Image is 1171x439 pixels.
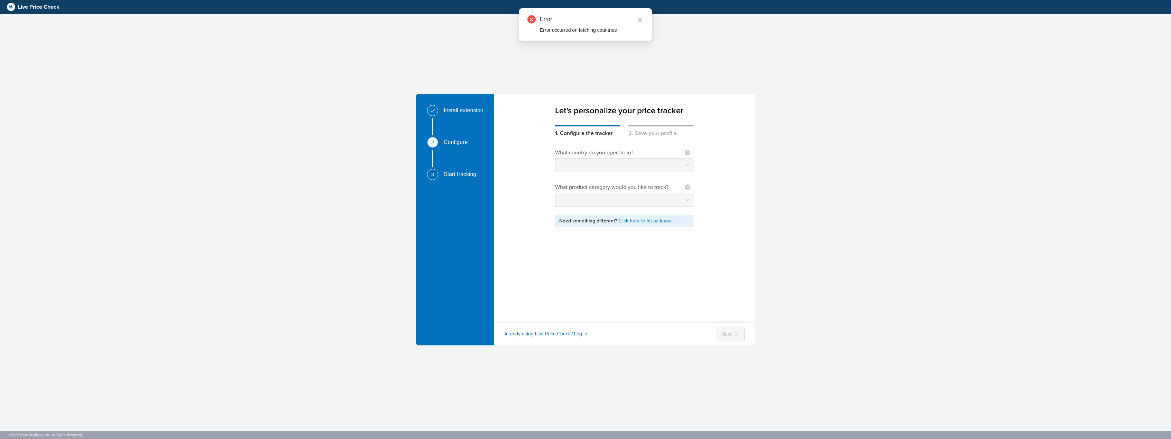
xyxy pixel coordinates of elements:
[555,149,642,157] div: What country do you operate in?
[555,183,676,191] div: What product category would you like to track?
[555,94,693,117] div: Let's personalize your price tracker
[431,172,434,177] span: 3
[685,150,690,155] span: question-circle
[559,218,618,224] span: Need something different?
[555,125,620,137] div: 1. Configure the tracker
[527,15,536,23] span: close-circle
[430,108,435,113] span: check
[7,3,15,11] img: logo
[444,137,473,148] div: Configure
[637,18,642,22] span: close
[628,125,693,137] div: 2. Save your profile
[618,218,671,224] a: Click here to let us know
[18,3,59,11] span: Live Price Check
[444,105,489,116] div: Install extension
[504,331,587,337] div: Already using Live Price Check? Log in
[431,140,434,145] span: 2
[540,15,644,23] div: Error
[685,184,690,190] span: question-circle
[540,26,644,34] div: Error occurred on fetching countries
[444,169,482,180] div: Start tracking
